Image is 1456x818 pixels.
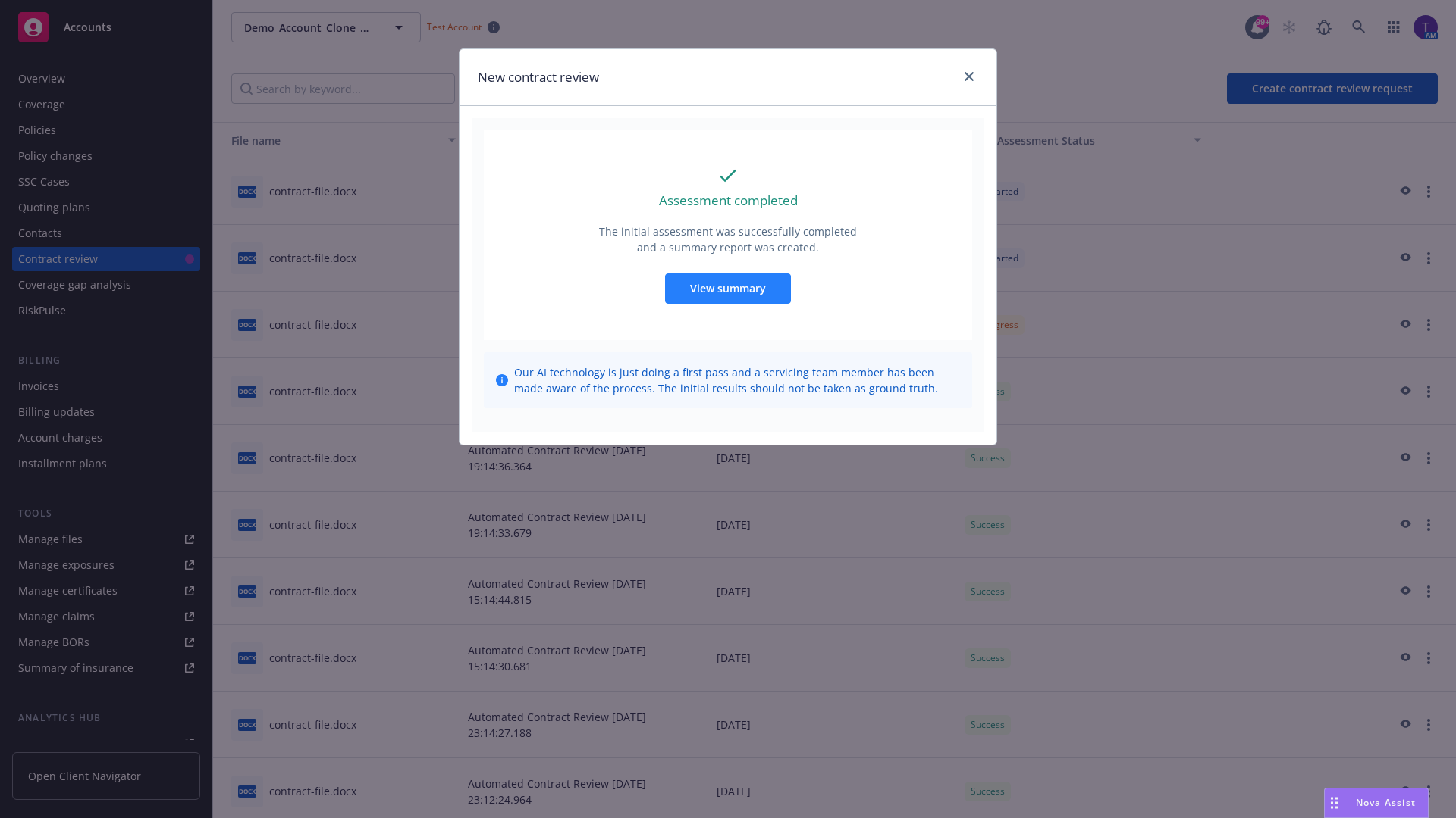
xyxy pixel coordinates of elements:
button: View summary [665,273,791,304]
a: close [960,67,978,86]
span: View summary [690,281,766,295]
div: Drag to move [1325,788,1344,817]
button: Nova Assist [1324,788,1429,818]
p: Assessment completed [659,191,798,211]
h1: New contract review [478,67,599,87]
p: The initial assessment was successfully completed and a summary report was created. [598,223,858,255]
span: Nova Assist [1356,796,1416,809]
span: Our AI technology is just doing a first pass and a servicing team member has been made aware of t... [514,364,960,396]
